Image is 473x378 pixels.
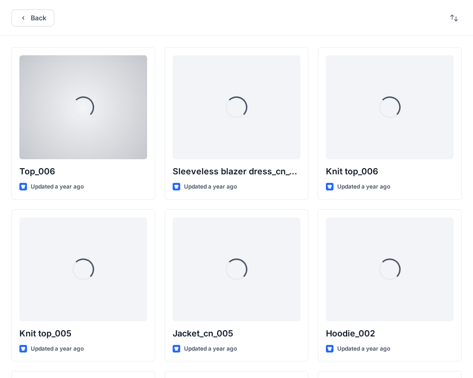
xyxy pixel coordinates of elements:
[326,165,454,178] p: Knit top_006
[184,182,237,192] p: Updated a year ago
[173,327,300,340] p: Jacket_cn_005
[173,165,300,178] p: Sleeveless blazer dress_cn_001
[184,344,237,354] p: Updated a year ago
[11,9,54,26] button: Back
[19,165,147,178] p: Top_006
[19,327,147,340] p: Knit top_005
[31,182,84,192] p: Updated a year ago
[337,182,390,192] p: Updated a year ago
[326,327,454,340] p: Hoodie_002
[31,344,84,354] p: Updated a year ago
[337,344,390,354] p: Updated a year ago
